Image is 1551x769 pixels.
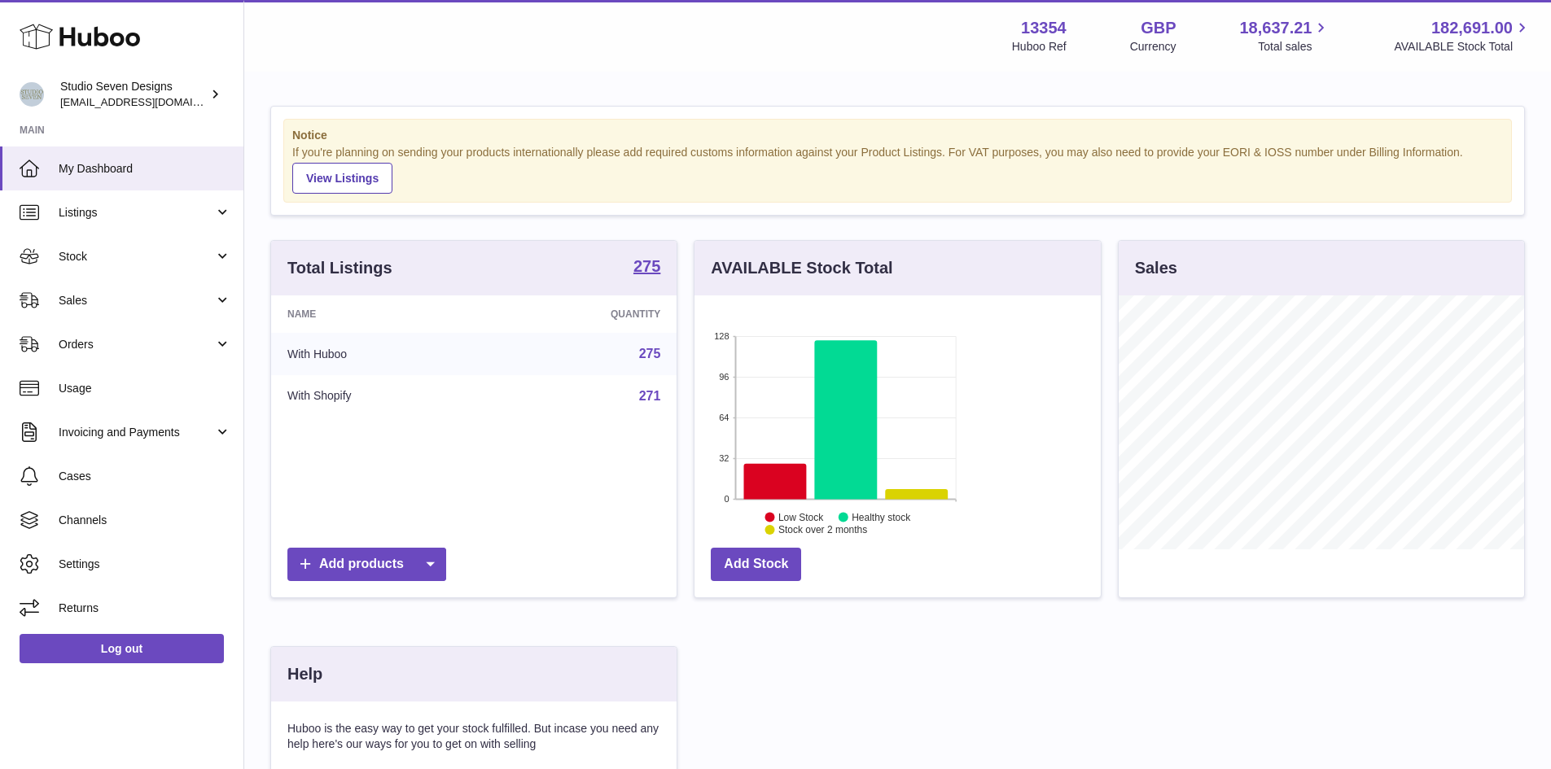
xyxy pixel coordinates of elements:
[59,469,231,484] span: Cases
[633,258,660,274] strong: 275
[59,425,214,440] span: Invoicing and Payments
[720,413,729,422] text: 64
[271,375,490,417] td: With Shopify
[1258,39,1330,55] span: Total sales
[60,79,207,110] div: Studio Seven Designs
[59,249,214,264] span: Stock
[1021,17,1067,39] strong: 13354
[711,548,801,581] a: Add Stock
[1135,257,1177,279] h3: Sales
[778,524,867,535] text: Stock over 2 months
[639,389,661,403] a: 271
[1141,17,1176,39] strong: GBP
[490,295,677,333] th: Quantity
[271,333,490,375] td: With Huboo
[633,258,660,277] a: 275
[1394,17,1531,55] a: 182,691.00 AVAILABLE Stock Total
[1431,17,1513,39] span: 182,691.00
[271,295,490,333] th: Name
[1130,39,1176,55] div: Currency
[292,145,1503,194] div: If you're planning on sending your products internationally please add required customs informati...
[20,82,44,107] img: contact.studiosevendesigns@gmail.com
[639,347,661,360] a: 275
[59,557,231,572] span: Settings
[59,293,214,308] span: Sales
[287,721,660,752] p: Huboo is the easy way to get your stock fulfilled. But incase you need any help here's our ways f...
[59,601,231,616] span: Returns
[1394,39,1531,55] span: AVAILABLE Stock Total
[60,95,239,108] span: [EMAIL_ADDRESS][DOMAIN_NAME]
[59,161,231,177] span: My Dashboard
[725,494,729,504] text: 0
[20,634,224,663] a: Log out
[287,548,446,581] a: Add products
[1012,39,1067,55] div: Huboo Ref
[720,453,729,463] text: 32
[59,337,214,352] span: Orders
[292,163,392,194] a: View Listings
[292,128,1503,143] strong: Notice
[852,511,911,522] text: Healthy stock
[720,372,729,382] text: 96
[714,331,729,341] text: 128
[59,513,231,528] span: Channels
[287,257,392,279] h3: Total Listings
[1239,17,1312,39] span: 18,637.21
[59,381,231,396] span: Usage
[287,663,322,685] h3: Help
[711,257,892,279] h3: AVAILABLE Stock Total
[59,205,214,221] span: Listings
[1239,17,1330,55] a: 18,637.21 Total sales
[778,511,824,522] text: Low Stock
